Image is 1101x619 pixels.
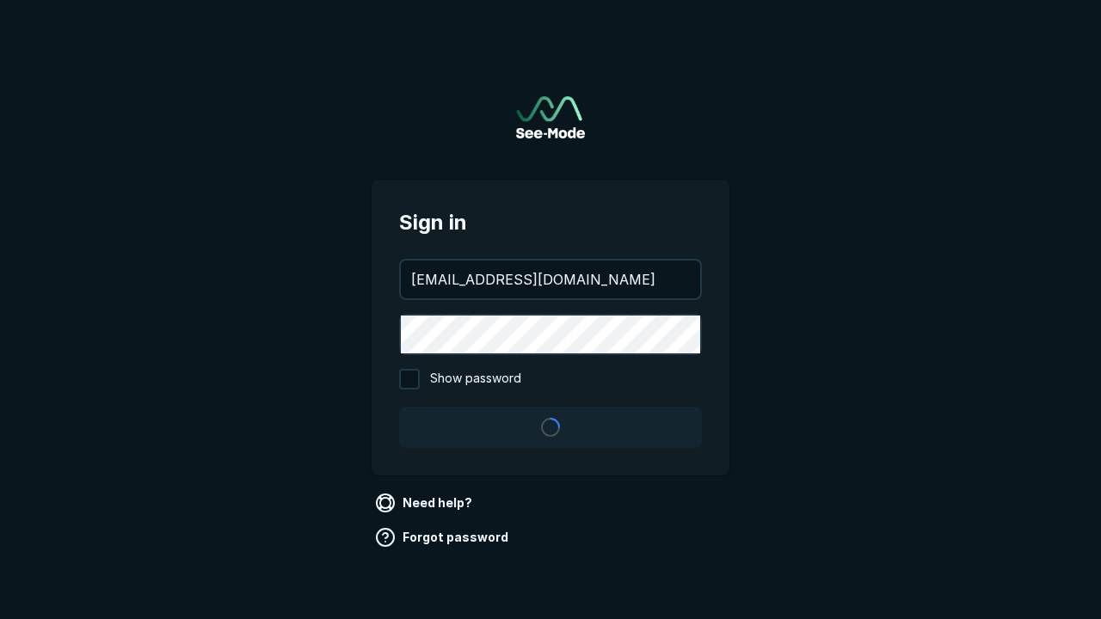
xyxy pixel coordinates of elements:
a: Forgot password [372,524,515,551]
a: Go to sign in [516,96,585,138]
a: Need help? [372,489,479,517]
span: Show password [430,369,521,389]
img: See-Mode Logo [516,96,585,138]
span: Sign in [399,207,702,238]
input: your@email.com [401,260,700,298]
